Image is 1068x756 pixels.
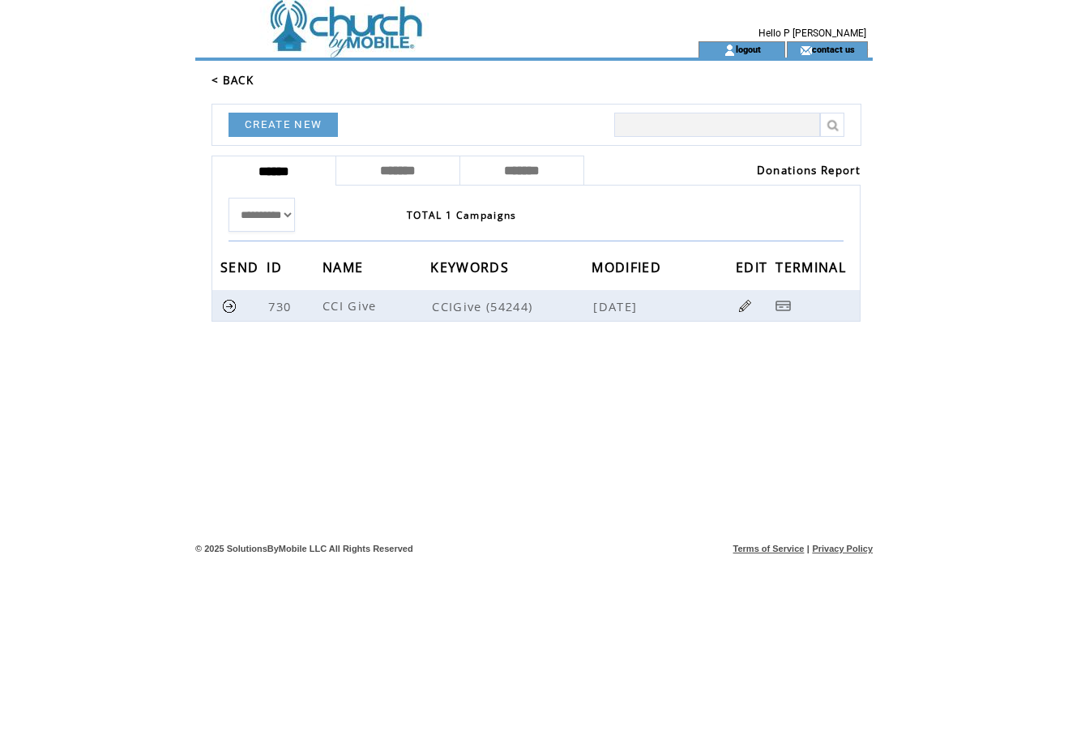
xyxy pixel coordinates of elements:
a: KEYWORDS [430,262,513,271]
span: EDIT [736,254,771,284]
span: NAME [323,254,367,284]
span: MODIFIED [592,254,665,284]
span: KEYWORDS [430,254,513,284]
a: logout [736,44,761,54]
a: Donations Report [757,163,861,177]
img: account_icon.gif [724,44,736,57]
span: © 2025 SolutionsByMobile LLC All Rights Reserved [195,544,413,553]
span: | [807,544,810,553]
a: < BACK [211,73,254,88]
span: TOTAL 1 Campaigns [407,208,517,222]
span: SEND [220,254,263,284]
span: 730 [268,298,295,314]
a: CREATE NEW [229,113,338,137]
span: CCI Give [323,297,381,314]
a: ID [267,262,286,271]
span: ID [267,254,286,284]
span: [DATE] [593,298,641,314]
a: MODIFIED [592,262,665,271]
a: contact us [812,44,855,54]
span: Hello P [PERSON_NAME] [758,28,866,39]
a: Privacy Policy [812,544,873,553]
span: CCIGive (54244) [432,298,590,314]
span: TERMINAL [775,254,850,284]
img: contact_us_icon.gif [800,44,812,57]
a: Terms of Service [733,544,805,553]
a: NAME [323,262,367,271]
